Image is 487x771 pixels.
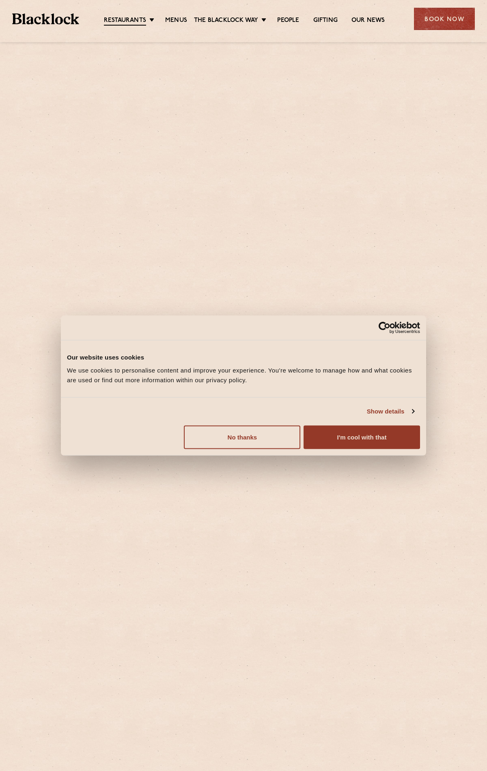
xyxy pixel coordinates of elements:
div: We use cookies to personalise content and improve your experience. You're welcome to manage how a... [67,365,420,385]
button: I'm cool with that [304,425,420,449]
a: Menus [165,17,187,25]
a: Gifting [313,17,338,25]
img: BL_Textured_Logo-footer-cropped.svg [12,13,79,25]
button: No thanks [184,425,300,449]
div: Our website uses cookies [67,353,420,362]
a: The Blacklock Way [194,17,258,25]
a: Restaurants [104,17,146,26]
a: Usercentrics Cookiebot - opens in a new window [349,322,420,334]
a: People [277,17,299,25]
a: Our News [351,17,385,25]
div: Book Now [414,8,475,30]
a: Show details [367,407,414,416]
